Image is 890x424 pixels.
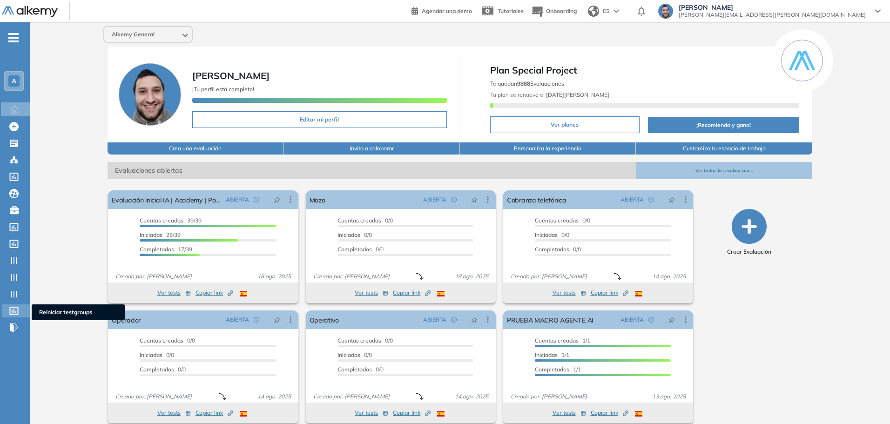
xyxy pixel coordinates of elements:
[140,366,174,373] span: Completados
[393,289,431,297] span: Copiar link
[591,409,628,417] span: Copiar link
[112,310,141,329] a: Operador
[337,231,372,238] span: 0/0
[337,351,360,358] span: Iniciadas
[661,312,682,327] button: pushpin
[140,337,195,344] span: 0/0
[535,246,569,253] span: Completados
[603,7,610,15] span: ES
[422,7,472,14] span: Agendar una demo
[553,407,586,418] button: Ver tests
[636,162,812,179] button: Ver todas las evaluaciones
[490,91,609,98] span: Tu plan se renueva el
[722,316,890,424] iframe: Chat Widget
[254,317,259,323] span: check-circle
[140,246,174,253] span: Completados
[727,248,771,256] span: Crear Evaluación
[535,351,569,358] span: 1/1
[591,407,628,418] button: Copiar link
[337,217,381,224] span: Cuentas creadas
[451,197,457,202] span: check-circle
[471,196,478,203] span: pushpin
[648,197,654,202] span: check-circle
[451,317,457,323] span: check-circle
[8,37,19,39] i: -
[2,6,58,18] img: Logo
[274,196,280,203] span: pushpin
[355,407,388,418] button: Ver tests
[535,366,581,373] span: 1/1
[240,291,247,296] img: ESP
[507,272,591,281] span: Creado por: [PERSON_NAME]
[284,142,460,155] button: Invita a colaborar
[507,310,593,329] a: PRUEBA MACRO AGENTE AI
[661,192,682,207] button: pushpin
[140,217,183,224] span: Cuentas creadas
[490,63,799,77] span: Plan Special Project
[460,142,636,155] button: Personaliza la experiencia
[535,231,558,238] span: Iniciadas
[636,142,812,155] button: Customiza tu espacio de trabajo
[337,246,372,253] span: Completados
[648,392,689,401] span: 13 ago. 2025
[471,316,478,323] span: pushpin
[437,411,445,417] img: ESP
[464,312,485,327] button: pushpin
[140,231,181,238] span: 28/39
[337,231,360,238] span: Iniciadas
[196,287,233,298] button: Copiar link
[140,351,174,358] span: 0/0
[267,192,287,207] button: pushpin
[337,217,393,224] span: 0/0
[535,351,558,358] span: Iniciadas
[119,63,181,126] img: Foto de perfil
[310,272,393,281] span: Creado por: [PERSON_NAME]
[254,197,259,202] span: check-circle
[337,337,393,344] span: 0/0
[535,337,590,344] span: 1/1
[535,217,590,224] span: 0/0
[535,337,579,344] span: Cuentas creadas
[545,91,609,98] b: [DATE][PERSON_NAME]
[140,231,162,238] span: Iniciadas
[12,77,16,85] span: A
[310,190,325,209] a: Mozo
[337,351,372,358] span: 0/0
[393,287,431,298] button: Copiar link
[140,351,162,358] span: Iniciadas
[490,116,640,133] button: Ver planes
[635,411,642,417] img: ESP
[517,80,530,87] b: 9888
[535,231,569,238] span: 0/0
[614,9,619,13] img: arrow
[668,196,675,203] span: pushpin
[192,111,446,128] button: Editar mi perfil
[196,289,233,297] span: Copiar link
[531,1,577,21] button: Onboarding
[112,392,196,401] span: Creado por: [PERSON_NAME]
[679,11,866,19] span: [PERSON_NAME][EMAIL_ADDRESS][PERSON_NAME][DOMAIN_NAME]
[267,312,287,327] button: pushpin
[112,31,155,38] span: Alkemy General
[112,272,196,281] span: Creado por: [PERSON_NAME]
[722,316,890,424] div: Widget de chat
[140,366,186,373] span: 0/0
[157,407,191,418] button: Ver tests
[498,7,524,14] span: Tutoriales
[507,190,566,209] a: Cobranza telefónica
[679,4,866,11] span: [PERSON_NAME]
[393,407,431,418] button: Copiar link
[226,195,249,204] span: ABIERTA
[620,195,644,204] span: ABIERTA
[355,287,388,298] button: Ver tests
[337,246,384,253] span: 0/0
[588,6,599,17] img: world
[507,392,591,401] span: Creado por: [PERSON_NAME]
[648,117,799,133] button: ¡Recomienda y gana!
[648,272,689,281] span: 14 ago. 2025
[393,409,431,417] span: Copiar link
[648,317,654,323] span: check-circle
[535,366,569,373] span: Completados
[423,195,446,204] span: ABIERTA
[591,289,628,297] span: Copiar link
